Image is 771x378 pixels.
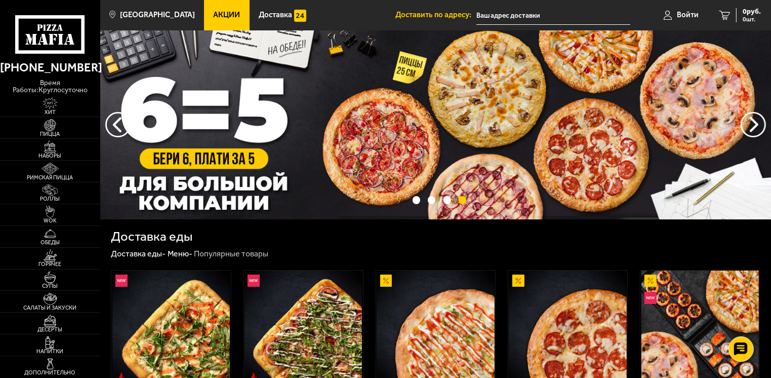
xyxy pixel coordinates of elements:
[248,275,260,287] img: Новинка
[413,196,420,204] button: точки переключения
[111,249,166,258] a: Доставка еды-
[380,275,392,287] img: Акционный
[428,196,435,204] button: точки переключения
[459,196,466,204] button: точки переключения
[677,11,699,19] span: Войти
[743,8,761,15] span: 0 руб.
[743,16,761,22] span: 0 шт.
[443,196,451,204] button: точки переключения
[741,112,766,137] button: предыдущий
[194,249,268,259] div: Популярные товары
[259,11,292,19] span: Доставка
[105,112,131,137] button: следующий
[115,275,128,287] img: Новинка
[644,292,657,304] img: Новинка
[120,11,195,19] span: [GEOGRAPHIC_DATA]
[395,11,476,19] span: Доставить по адресу:
[644,275,657,287] img: Акционный
[476,6,631,25] input: Ваш адрес доставки
[512,275,524,287] img: Акционный
[294,10,306,22] img: 15daf4d41897b9f0e9f617042186c801.svg
[111,230,192,243] h1: Доставка еды
[214,11,240,19] span: Акции
[168,249,192,258] a: Меню-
